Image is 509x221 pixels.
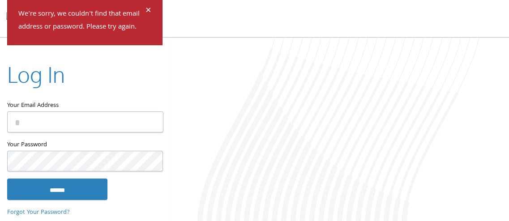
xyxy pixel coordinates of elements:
h2: Log In [7,59,65,89]
p: We're sorry, we couldn't find that email address or password. Please try again. [18,8,144,34]
a: Forgot Your Password? [7,208,70,217]
span: × [145,3,151,20]
label: Your Password [7,140,163,151]
button: Dismiss alert [145,6,151,17]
